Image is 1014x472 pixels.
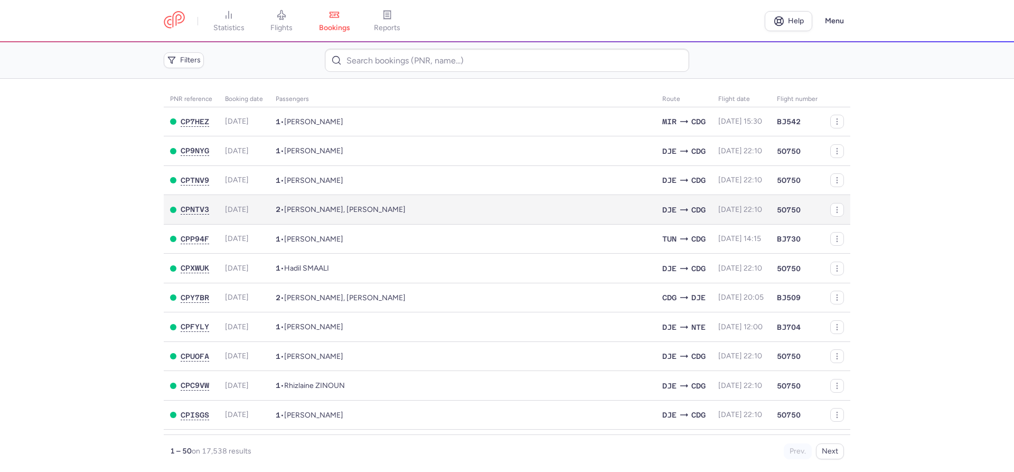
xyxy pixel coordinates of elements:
[284,264,329,273] span: Hadil SMAALI
[284,176,343,185] span: Theo HORVATH
[225,264,249,273] span: [DATE]
[181,293,209,302] button: CPY7BR
[718,117,762,126] span: [DATE] 15:30
[691,409,706,421] span: CDG
[170,447,192,456] strong: 1 – 50
[181,146,209,155] button: CP9NYG
[691,292,706,303] span: DJE
[691,263,706,274] span: CDG
[181,381,209,390] button: CPC9VW
[718,322,763,331] span: [DATE] 12:00
[662,116,677,127] span: MIR
[718,351,762,360] span: [DATE] 22:10
[662,292,677,303] span: CDG
[202,10,255,33] a: statistics
[181,322,209,331] button: CPFYLY
[276,205,406,214] span: •
[180,56,201,64] span: Filters
[777,234,801,244] span: BJ730
[777,263,801,274] span: 5O750
[325,49,689,72] input: Search bookings (PNR, name...)
[284,293,406,302] span: Tobias LUDWIG, Jennifer MAHLER
[691,321,706,333] span: NTE
[225,410,249,419] span: [DATE]
[276,235,343,244] span: •
[225,234,249,243] span: [DATE]
[765,11,812,31] a: Help
[276,264,280,272] span: 1
[276,381,280,390] span: 1
[662,321,677,333] span: DJE
[181,352,209,361] button: CPUOFA
[284,117,343,126] span: Sarra AMARA
[181,352,209,360] span: CPUOFA
[691,350,706,362] span: CDG
[181,264,209,273] button: CPXWUK
[656,91,712,107] th: Route
[276,411,280,419] span: 1
[718,175,762,184] span: [DATE] 22:10
[284,235,343,244] span: Maroua CHAOUAT
[164,52,204,68] button: Filters
[662,145,677,157] span: DJE
[788,17,804,25] span: Help
[276,117,280,126] span: 1
[662,350,677,362] span: DJE
[712,91,771,107] th: flight date
[225,322,249,331] span: [DATE]
[225,351,249,360] span: [DATE]
[276,117,343,126] span: •
[777,322,801,332] span: BJ704
[255,10,308,33] a: flights
[225,381,249,390] span: [DATE]
[181,117,209,126] button: CP7HEZ
[816,443,844,459] button: Next
[777,410,801,420] span: 5O750
[181,205,209,214] button: CPNTV3
[269,91,656,107] th: Passengers
[276,411,343,420] span: •
[819,11,850,31] button: Menu
[691,116,706,127] span: CDG
[219,91,269,107] th: Booking date
[718,410,762,419] span: [DATE] 22:10
[276,146,343,155] span: •
[691,233,706,245] span: CDG
[276,264,329,273] span: •
[662,263,677,274] span: DJE
[361,10,414,33] a: reports
[225,175,249,184] span: [DATE]
[213,23,245,33] span: statistics
[181,205,209,214] span: CPNTV3
[284,146,343,155] span: Yasmina BEN HARIZ
[181,235,209,244] button: CPP94F
[276,176,343,185] span: •
[284,205,406,214] span: Hamza JARBOUI, Hanen JARBOUI
[662,204,677,216] span: DJE
[777,146,801,156] span: 5O750
[784,443,812,459] button: Prev.
[284,411,343,420] span: Naima JABOUI
[284,322,343,331] span: Ramzi JEBOUAI
[192,447,251,456] span: on 17,538 results
[777,175,801,186] span: 5O750
[691,174,706,186] span: CDG
[276,293,406,302] span: •
[276,205,280,214] span: 2
[270,23,293,33] span: flights
[181,176,209,185] button: CPTNV9
[662,233,677,245] span: TUN
[276,352,343,361] span: •
[718,264,762,273] span: [DATE] 22:10
[691,380,706,392] span: CDG
[181,411,209,419] span: CPISGS
[181,381,209,390] span: CPC9VW
[691,145,706,157] span: CDG
[276,322,280,331] span: 1
[308,10,361,33] a: bookings
[718,293,764,302] span: [DATE] 20:05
